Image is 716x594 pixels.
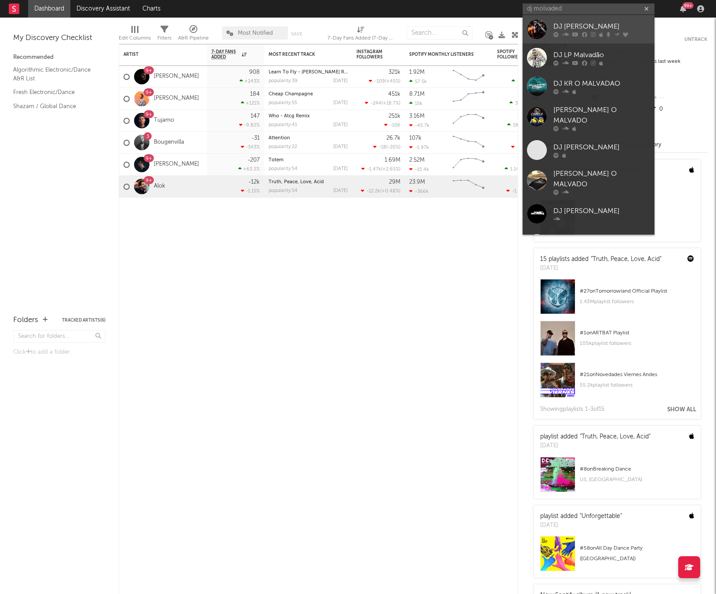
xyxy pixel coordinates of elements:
div: ( ) [365,100,400,106]
div: [PERSON_NAME] O MALVADO [553,105,650,126]
div: popularity: 55 [269,101,297,105]
input: Search for folders... [13,330,105,343]
div: popularity: 41 [269,123,297,127]
button: Tracked Artists(6) [62,318,105,322]
div: 55.2k playlist followers [580,380,694,391]
div: 1.69M [385,157,400,163]
div: US, [GEOGRAPHIC_DATA] [580,474,694,485]
span: 194 [513,123,521,128]
div: Cheap Champagne [269,92,348,97]
div: # 21 on Novedades Viernes Andes [580,369,694,380]
div: 1.43M playlist followers [580,297,694,307]
span: 344 [515,101,524,106]
div: [DATE] [333,188,348,193]
div: 251k [389,113,400,119]
div: playlist added [540,512,622,521]
a: Learn To Fly - [PERSON_NAME] Remix [269,70,355,75]
svg: Chart title [449,176,488,198]
div: ( ) [512,78,541,84]
div: -1.15 % [241,188,260,194]
div: 107k [409,135,422,141]
div: ( ) [361,188,400,194]
div: Learn To Fly - Tim Hox Remix [269,70,348,75]
a: "Truth, Peace, Love, Acid" [591,256,661,262]
div: # 27 on Tomorrowland Official Playlist [580,286,694,297]
div: Artist [124,52,189,57]
span: -1.24k [512,189,526,194]
div: [DATE] [333,167,348,171]
div: Truth, Peace, Love, Acid [269,180,348,185]
div: [DATE] [540,521,622,530]
div: -1.97k [409,145,429,150]
a: DJ KR O MALVADAO [523,72,654,101]
div: A&R Pipeline [178,22,209,47]
button: Untrack [684,35,707,44]
a: Who - Atcg Remix [269,114,310,119]
div: playlist added [540,432,651,442]
a: Fresh Electronic/Dance [13,87,97,97]
svg: Chart title [449,110,488,132]
span: -12.2k [367,189,380,194]
div: 7-Day Fans Added (7-Day Fans Added) [327,33,393,43]
a: #58onAll Day Dance Party ([GEOGRAPHIC_DATA]) [534,536,701,578]
a: Bougenvilla [154,139,184,146]
div: 26.7k [386,135,400,141]
a: [PERSON_NAME] [154,73,199,80]
div: 1.92M [409,69,425,75]
a: Truth, Peace, Love, Acid [269,180,324,185]
div: 57.5k [409,79,427,84]
span: -18 [379,145,386,150]
div: 3.16M [409,113,425,119]
div: Click to add a folder. [13,347,105,358]
div: 2.52M [409,157,425,163]
div: Totem [269,158,348,163]
div: Showing playlist s 1- 3 of 15 [540,404,604,415]
div: -15.4k [409,167,429,172]
div: ( ) [373,144,400,150]
input: Search... [407,26,472,40]
div: -9.82 % [239,122,260,128]
div: 147 [251,113,260,119]
span: +45 % [386,79,399,84]
div: 8.71M [409,91,425,97]
div: A&R Pipeline [178,33,209,43]
div: DJ [PERSON_NAME] [553,21,650,32]
button: 99+ [680,5,686,12]
span: -244 [371,101,382,106]
div: popularity: 54 [269,188,298,193]
span: -106 [390,123,400,128]
div: 7-Day Fans Added (7-Day Fans Added) [327,22,393,47]
div: ( ) [511,144,541,150]
span: Most Notified [238,30,273,36]
span: +2.65 % [382,167,399,172]
span: +0.48 % [382,189,399,194]
div: [DATE] [333,79,348,83]
div: dj [PERSON_NAME] jp o malvadão [553,232,650,254]
div: 15k [409,101,422,106]
div: Filters [157,22,171,47]
div: -45.7k [409,123,429,128]
a: DJ [PERSON_NAME] [523,15,654,43]
a: "Truth, Peace, Love, Acid" [580,434,651,440]
div: +121 % [241,100,260,106]
a: DJ [PERSON_NAME] [523,136,654,164]
div: ( ) [361,166,400,172]
div: [PERSON_NAME] O MALVADO [553,169,650,190]
div: [DATE] [333,123,348,127]
span: 1.14k [510,167,522,172]
div: 451k [388,91,400,97]
div: # 1 on ARTBAT Playlist [580,328,694,338]
a: Attention [269,136,290,141]
a: Shazam / Global Dance [13,101,97,111]
a: Totem [269,158,283,163]
div: [DATE] [540,264,661,273]
a: [PERSON_NAME] O MALVADO [523,101,654,136]
span: -109 [374,79,385,84]
a: Algorithmic Electronic/Dance A&R List [13,65,97,83]
a: DJ [PERSON_NAME] [523,199,654,228]
div: popularity: 22 [269,145,297,149]
button: Save [291,32,302,36]
div: Spotify Monthly Listeners [409,52,475,57]
a: #27onTomorrowland Official Playlist1.43Mplaylist followers [534,279,701,321]
svg: Chart title [449,66,488,88]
